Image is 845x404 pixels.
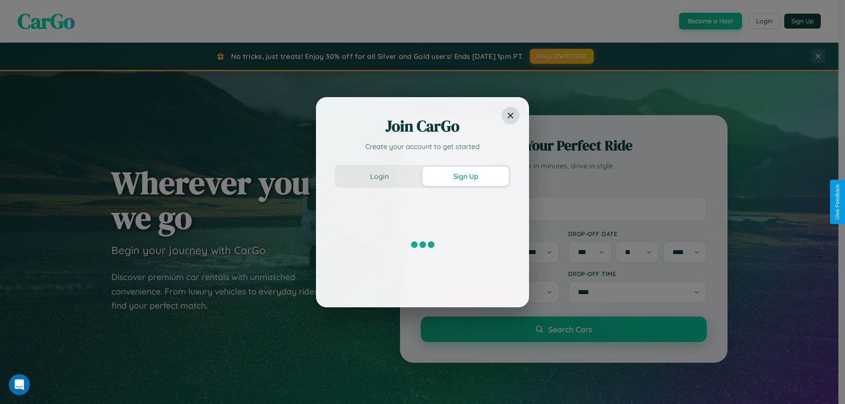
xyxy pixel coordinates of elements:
div: Give Feedback [834,184,841,220]
iframe: Intercom live chat [9,374,30,395]
button: Sign Up [422,167,509,186]
p: Create your account to get started [334,141,511,152]
h2: Join CarGo [334,116,511,137]
button: Login [336,167,422,186]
